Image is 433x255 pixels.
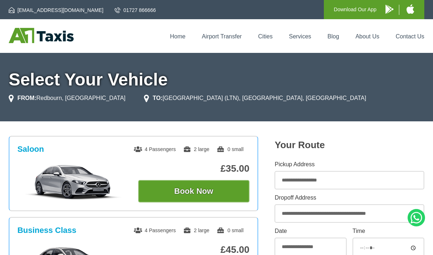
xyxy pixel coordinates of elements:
strong: FROM: [17,95,36,101]
a: Contact Us [396,33,424,39]
h1: Select Your Vehicle [9,71,424,88]
img: A1 Taxis iPhone App [407,4,414,14]
img: Saloon [18,164,128,200]
a: Services [289,33,311,39]
li: [GEOGRAPHIC_DATA] (LTN), [GEOGRAPHIC_DATA], [GEOGRAPHIC_DATA] [144,94,366,103]
label: Dropoff Address [275,195,424,201]
h3: Saloon [17,145,44,154]
a: Cities [258,33,273,39]
img: A1 Taxis St Albans LTD [9,28,74,43]
span: 4 Passengers [134,227,176,233]
span: 2 large [183,146,210,152]
label: Date [275,228,346,234]
h2: Your Route [275,139,424,151]
li: Redbourn, [GEOGRAPHIC_DATA] [9,94,125,103]
a: 01727 866666 [115,7,156,14]
a: About Us [355,33,379,39]
h3: Business Class [17,226,77,235]
p: £35.00 [138,163,250,174]
strong: TO: [153,95,162,101]
p: Download Our App [334,5,377,14]
img: A1 Taxis Android App [385,5,393,14]
label: Time [352,228,424,234]
label: Pickup Address [275,162,424,167]
a: Blog [327,33,339,39]
span: 0 small [216,227,243,233]
a: Home [170,33,186,39]
span: 4 Passengers [134,146,176,152]
span: 2 large [183,227,210,233]
button: Book Now [138,180,250,202]
span: 0 small [216,146,243,152]
a: Airport Transfer [202,33,242,39]
a: [EMAIL_ADDRESS][DOMAIN_NAME] [9,7,103,14]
